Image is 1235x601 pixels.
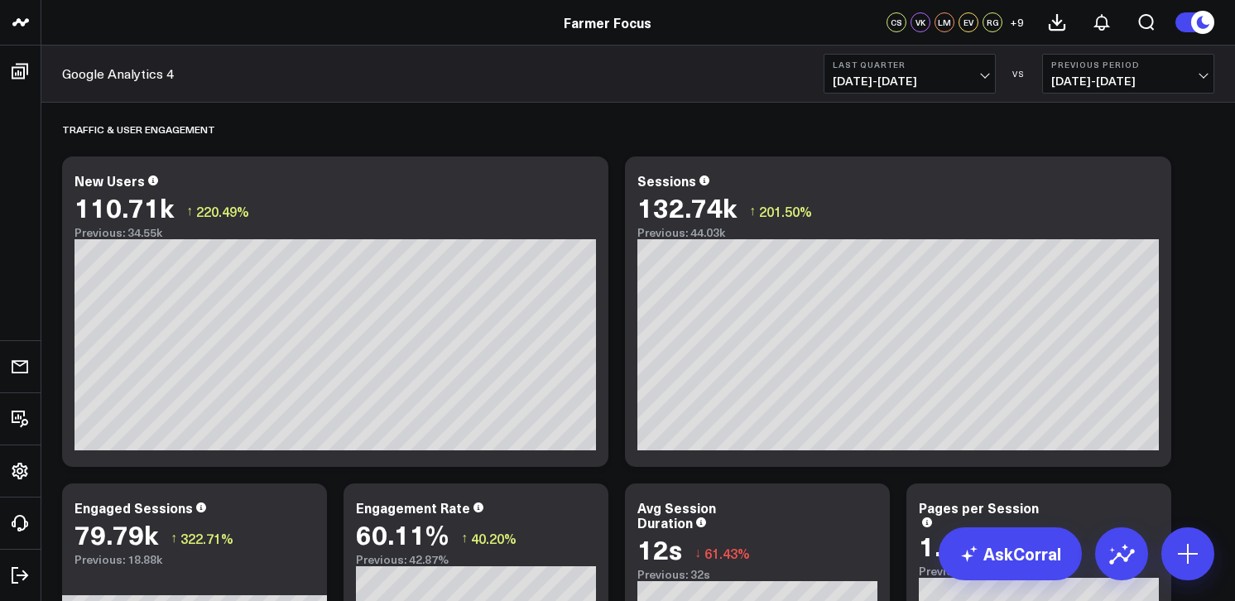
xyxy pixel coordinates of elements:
div: Previous: 44.03k [637,226,1159,239]
div: CS [887,12,906,32]
div: Avg Session Duration [637,498,716,531]
div: New Users [74,171,145,190]
div: Pages per Session [919,498,1039,517]
div: Engaged Sessions [74,498,193,517]
div: 12s [637,534,682,564]
div: LM [935,12,954,32]
div: 110.71k [74,192,174,222]
div: Previous: 1.96 [919,565,1159,578]
span: 61.43% [704,544,750,562]
div: RG [983,12,1002,32]
div: Previous: 32s [637,568,877,581]
button: Previous Period[DATE]-[DATE] [1042,54,1214,94]
span: ↑ [186,200,193,222]
div: 132.74k [637,192,737,222]
span: ↑ [749,200,756,222]
button: +9 [1007,12,1026,32]
a: Google Analytics 4 [62,65,174,83]
div: 79.79k [74,519,158,549]
button: Last Quarter[DATE]-[DATE] [824,54,996,94]
span: 220.49% [196,202,249,220]
div: Previous: 34.55k [74,226,596,239]
span: 40.20% [471,529,517,547]
a: AskCorral [939,527,1082,580]
a: Farmer Focus [564,13,651,31]
span: 201.50% [759,202,812,220]
b: Previous Period [1051,60,1205,70]
span: 322.71% [180,529,233,547]
span: + 9 [1010,17,1024,28]
div: 60.11% [356,519,449,549]
div: EV [959,12,978,32]
span: ↓ [694,542,701,564]
span: [DATE] - [DATE] [833,75,987,88]
span: ↑ [461,527,468,549]
span: ↑ [171,527,177,549]
div: VK [911,12,930,32]
div: Sessions [637,171,696,190]
div: Previous: 42.87% [356,553,596,566]
div: Previous: 18.88k [74,553,315,566]
div: 1.45 [919,531,973,560]
div: VS [1004,69,1034,79]
b: Last Quarter [833,60,987,70]
span: [DATE] - [DATE] [1051,75,1205,88]
div: Traffic & User Engagement [62,110,215,148]
div: Engagement Rate [356,498,470,517]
